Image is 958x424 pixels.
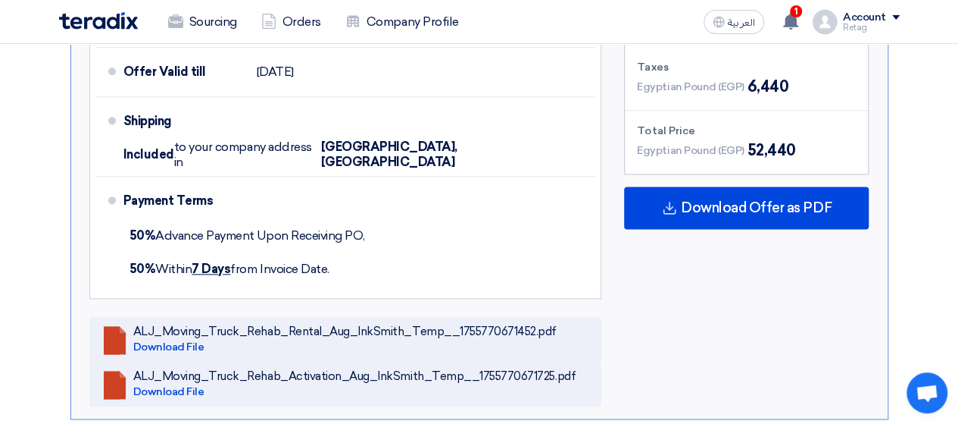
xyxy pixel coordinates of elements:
button: العربية [704,10,764,34]
span: Download Offer as PDF [681,201,832,215]
a: ALJ_Moving_Truck_Rehab_Rental_Aug_InkSmith_Temp__1755770671452.pdf Download File [89,317,602,362]
div: Retag [843,24,900,32]
img: Teradix logo [59,12,138,30]
span: 1 [790,5,802,17]
span: 52,440 [747,139,796,162]
a: Company Profile [333,5,471,39]
div: Taxes [637,59,856,75]
strong: 50% [130,262,156,276]
strong: 50% [130,228,156,243]
a: Orders [249,5,333,39]
img: profile_test.png [813,10,837,34]
a: ALJ_Moving_Truck_Rehab_Activation_Aug_InkSmith_Temp__1755770671725.pdf Download File [89,362,602,407]
a: Sourcing [156,5,249,39]
u: 7 Days [192,262,230,276]
div: Account [843,11,886,24]
span: to your company address in [174,140,321,170]
span: 6,440 [747,75,789,98]
span: Advance Payment Upon Receiving PO, [130,228,365,243]
div: ALJ_Moving_Truck_Rehab_Activation_Aug_InkSmith_Temp__1755770671725.pdf [133,369,576,383]
div: Payment Terms [123,183,577,219]
span: [DATE] [257,64,294,80]
span: [GEOGRAPHIC_DATA], [GEOGRAPHIC_DATA] [320,140,588,170]
div: ALJ_Moving_Truck_Rehab_Rental_Aug_InkSmith_Temp__1755770671452.pdf [133,325,557,338]
div: Shipping [123,103,245,140]
div: Total Price [637,123,856,139]
div: Offer Valid till [123,54,245,90]
span: العربية [728,17,755,28]
a: Open chat [907,372,947,413]
span: Included [123,147,174,162]
a: Download File [133,385,204,398]
span: Egyptian Pound (EGP) [637,143,744,159]
span: Egyptian Pound (EGP) [637,79,744,95]
a: Download File [133,341,204,353]
span: Within from Invoice Date. [130,262,329,276]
